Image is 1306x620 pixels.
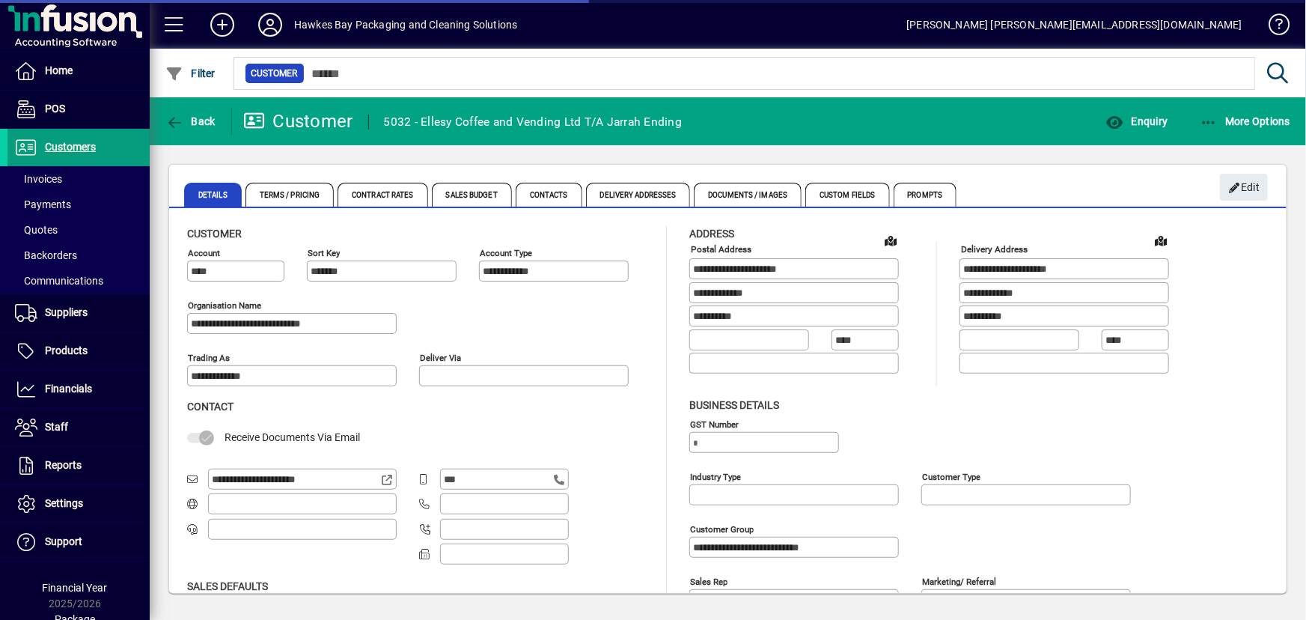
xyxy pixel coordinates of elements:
[45,141,96,153] span: Customers
[150,108,232,135] app-page-header-button: Back
[45,344,88,356] span: Products
[7,268,150,294] a: Communications
[15,173,62,185] span: Invoices
[1228,175,1260,200] span: Edit
[432,183,512,207] span: Sales Budget
[15,224,58,236] span: Quotes
[1105,115,1168,127] span: Enquiry
[805,183,889,207] span: Custom Fields
[1196,108,1295,135] button: More Options
[586,183,691,207] span: Delivery Addresses
[7,485,150,523] a: Settings
[165,67,216,79] span: Filter
[1200,115,1291,127] span: More Options
[7,243,150,268] a: Backorders
[162,108,219,135] button: Back
[7,192,150,217] a: Payments
[690,419,739,429] mat-label: GST Number
[7,371,150,408] a: Financials
[188,248,220,258] mat-label: Account
[45,459,82,471] span: Reports
[45,64,73,76] span: Home
[188,300,261,311] mat-label: Organisation name
[690,576,727,586] mat-label: Sales rep
[15,275,103,287] span: Communications
[45,421,68,433] span: Staff
[894,183,957,207] span: Prompts
[922,576,996,586] mat-label: Marketing/ Referral
[308,248,340,258] mat-label: Sort key
[162,60,219,87] button: Filter
[7,523,150,561] a: Support
[689,399,779,411] span: Business details
[906,13,1242,37] div: [PERSON_NAME] [PERSON_NAME][EMAIL_ADDRESS][DOMAIN_NAME]
[187,228,242,240] span: Customer
[45,535,82,547] span: Support
[516,183,582,207] span: Contacts
[198,11,246,38] button: Add
[922,471,980,481] mat-label: Customer type
[7,332,150,370] a: Products
[187,401,234,413] span: Contact
[7,91,150,128] a: POS
[384,110,683,134] div: 5032 - Ellesy Coffee and Vending Ltd T/A Jarrah Ending
[184,183,242,207] span: Details
[7,166,150,192] a: Invoices
[1102,108,1171,135] button: Enquiry
[879,228,903,252] a: View on map
[187,580,268,592] span: Sales defaults
[338,183,427,207] span: Contract Rates
[243,109,353,133] div: Customer
[45,306,88,318] span: Suppliers
[690,471,741,481] mat-label: Industry type
[245,183,335,207] span: Terms / Pricing
[15,198,71,210] span: Payments
[251,66,298,81] span: Customer
[165,115,216,127] span: Back
[15,249,77,261] span: Backorders
[480,248,532,258] mat-label: Account Type
[45,103,65,115] span: POS
[1220,174,1268,201] button: Edit
[694,183,802,207] span: Documents / Images
[7,217,150,243] a: Quotes
[689,228,734,240] span: Address
[1149,228,1173,252] a: View on map
[246,11,294,38] button: Profile
[420,353,461,363] mat-label: Deliver via
[45,383,92,395] span: Financials
[225,431,360,443] span: Receive Documents Via Email
[45,497,83,509] span: Settings
[7,447,150,484] a: Reports
[7,409,150,446] a: Staff
[7,294,150,332] a: Suppliers
[188,353,230,363] mat-label: Trading as
[7,52,150,90] a: Home
[1257,3,1287,52] a: Knowledge Base
[294,13,518,37] div: Hawkes Bay Packaging and Cleaning Solutions
[43,582,108,594] span: Financial Year
[690,523,754,534] mat-label: Customer group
